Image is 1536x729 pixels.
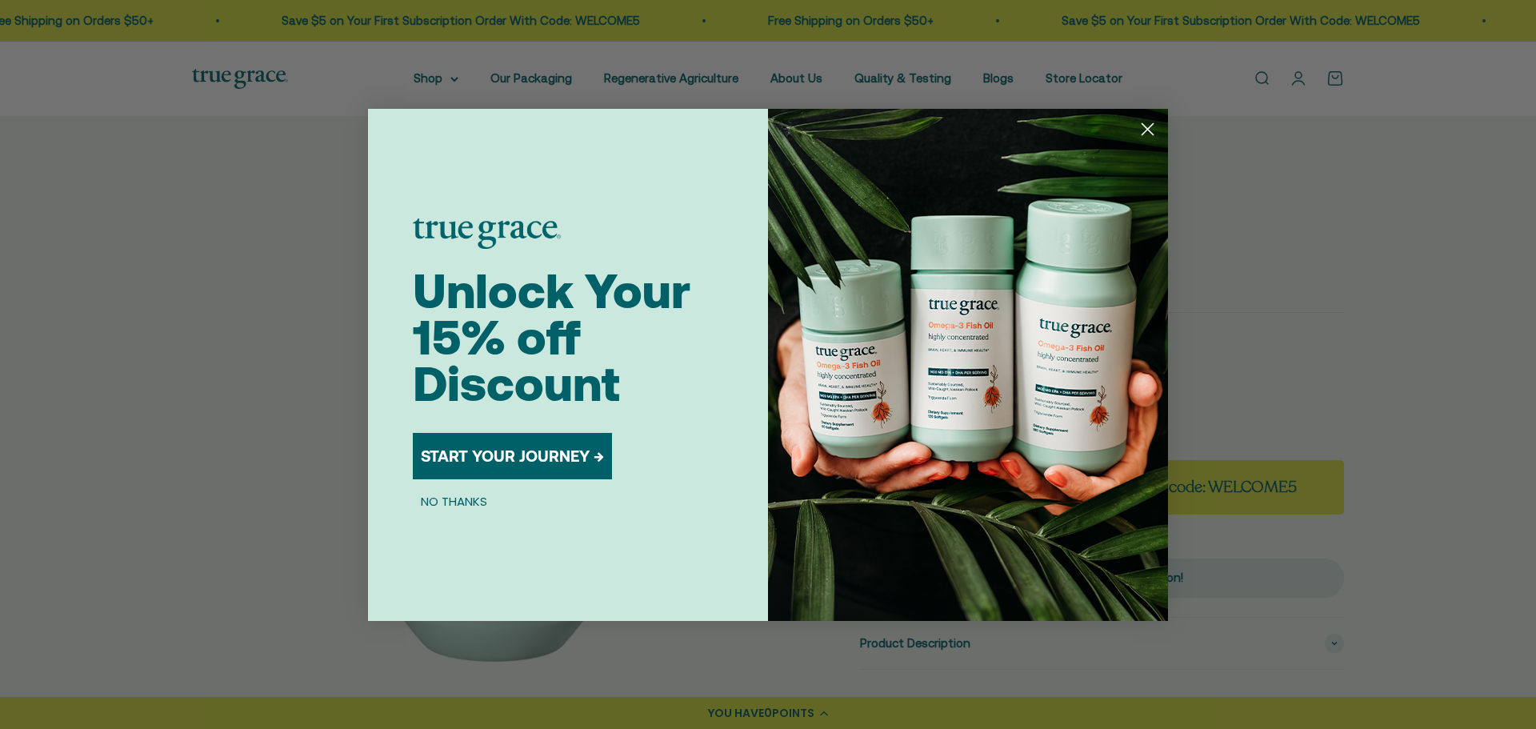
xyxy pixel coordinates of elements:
[413,218,561,249] img: logo placeholder
[413,433,612,479] button: START YOUR JOURNEY →
[413,263,690,411] span: Unlock Your 15% off Discount
[413,492,495,511] button: NO THANKS
[1134,115,1162,143] button: Close dialog
[768,109,1168,621] img: 098727d5-50f8-4f9b-9554-844bb8da1403.jpeg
